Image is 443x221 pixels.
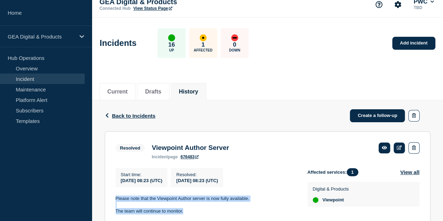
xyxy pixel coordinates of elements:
[176,172,218,177] p: Resolved :
[200,34,207,41] div: affected
[323,197,344,203] span: Viewpoint
[116,208,296,214] p: The team will continue to monitor.
[392,37,435,50] a: Add incident
[105,113,155,119] button: Back to Incidents
[313,197,318,203] div: up
[99,6,131,11] p: Connected Hub
[194,48,212,52] p: Affected
[350,109,405,122] a: Create a follow-up
[152,154,168,159] span: incident
[179,89,198,95] button: History
[168,41,175,48] p: 16
[412,5,435,10] p: TBD
[201,41,205,48] p: 1
[145,89,161,95] button: Drafts
[233,41,236,48] p: 0
[176,178,218,183] span: [DATE] 08:23 (UTC)
[168,34,175,41] div: up
[231,34,238,41] div: down
[8,34,75,40] p: GEA Digital & Products
[229,48,240,52] p: Down
[152,154,178,159] p: page
[307,168,362,176] span: Affected services:
[400,168,420,176] button: View all
[133,6,172,11] a: View Status Page
[112,113,155,119] span: Back to Incidents
[116,195,296,202] p: Please note that the Viewpoint Author server is now fully available.
[313,186,349,192] p: Digital & Products
[100,38,137,48] h1: Incidents
[121,172,162,177] p: Start time :
[116,144,145,152] span: Resolved
[152,144,229,152] h3: Viewpoint Author Server
[121,178,162,183] span: [DATE] 08:23 (UTC)
[108,89,128,95] button: Current
[169,48,174,52] p: Up
[347,168,358,176] span: 1
[180,154,199,159] a: 676483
